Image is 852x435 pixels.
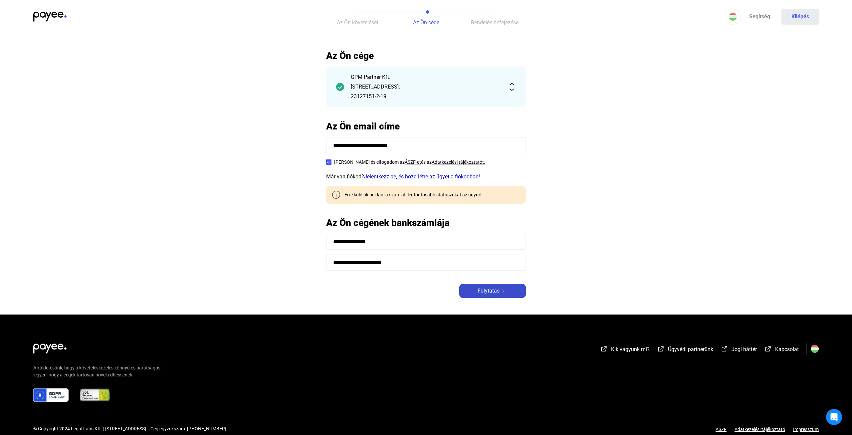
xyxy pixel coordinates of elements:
a: external-link-whiteÜgyvédi partnerünk [657,347,713,353]
button: Folytatásarrow-right-white [459,284,526,298]
a: ÁSZF [716,427,727,432]
span: Az Ön cége [413,19,439,26]
div: Erre küldjük például a számlát, legfontosabb státuszokat az ügyről. [339,191,483,198]
a: external-link-whiteKapcsolat [764,347,799,353]
span: és az [421,159,432,165]
img: gdpr [33,388,69,402]
a: ÁSZF-et [405,159,421,165]
h2: Az Ön cégének bankszámlája [326,217,526,229]
span: Kik vagyunk mi? [611,346,650,352]
img: external-link-white [764,345,772,352]
img: HU [729,13,737,21]
span: Rendelés befejezése [471,19,519,26]
a: external-link-whiteJogi háttér [721,347,757,353]
img: white-payee-white-dot.svg [33,340,67,353]
img: HU.svg [811,345,819,353]
div: © Copyright 2024 Legal Labs Kft. | [STREET_ADDRESS]. | Cégjegyzékszám: [PHONE_NUMBER] [33,425,226,432]
div: GPM Partner Kft. [351,73,501,81]
div: 23127151-2-19 [351,93,501,101]
img: arrow-right-white [500,289,508,293]
a: Adatkezelési tájékoztató [727,427,793,432]
img: payee-logo [33,12,67,22]
img: external-link-white [600,345,608,352]
span: Kapcsolat [775,346,799,352]
img: checkmark-darker-green-circle [336,83,344,91]
img: external-link-white [721,345,729,352]
span: [PERSON_NAME] és elfogadom az [334,159,405,165]
div: [STREET_ADDRESS]. [351,83,501,91]
button: Kilépés [781,9,819,25]
span: Jogi háttér [732,346,757,352]
h2: Az Ön email címe [326,120,526,132]
span: Folytatás [478,287,500,295]
span: Ügyvédi partnerünk [668,346,713,352]
a: Segítség [741,9,778,25]
img: ssl [79,388,110,402]
a: external-link-whiteKik vagyunk mi? [600,347,650,353]
button: HU [725,9,741,25]
img: expand [508,83,516,91]
span: Az Ön követelései [337,19,378,26]
a: Adatkezelési tájékoztatót. [432,159,485,165]
a: Impresszum [793,427,819,432]
h2: Az Ön cége [326,50,526,62]
div: Open Intercom Messenger [826,409,842,425]
img: info-grey-outline [332,191,340,199]
div: Már van fiókod? [326,173,526,181]
a: Jelentkezz be, és hozd létre az ügyet a fiókodban! [364,173,480,180]
img: external-link-white [657,345,665,352]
